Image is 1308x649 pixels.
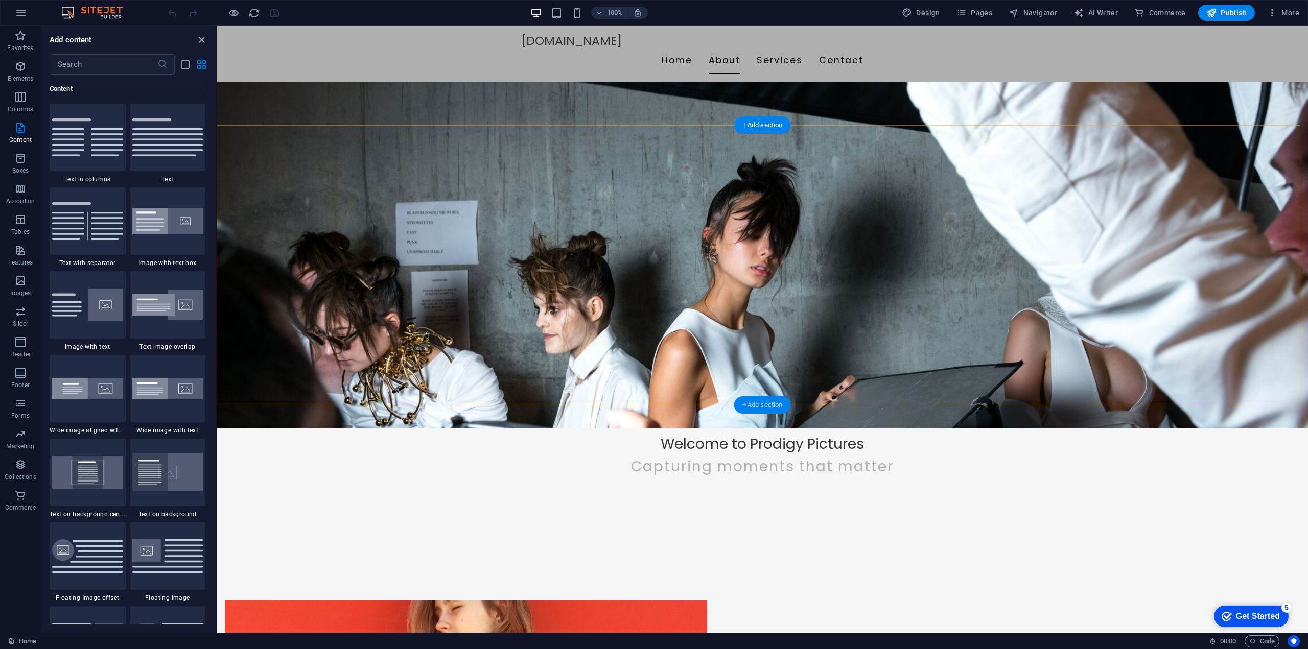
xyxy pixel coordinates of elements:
button: Usercentrics [1288,635,1300,647]
button: AI Writer [1069,5,1122,21]
div: Design (Ctrl+Alt+Y) [898,5,944,21]
div: Floating Image [130,522,206,602]
p: Content [9,136,32,144]
div: Text on background [130,439,206,518]
span: Design [902,8,940,18]
p: Boxes [12,166,29,175]
span: Publish [1206,8,1247,18]
p: Header [10,350,31,358]
div: Wide image aligned with text [50,355,126,435]
p: Collections [5,473,36,481]
button: 100% [591,7,627,19]
div: Text on background centered [50,439,126,518]
img: text.svg [132,118,203,156]
span: AI Writer [1073,8,1118,18]
p: Marketing [6,442,34,450]
a: Click to cancel selection. Double-click to open Pages [8,635,36,647]
span: Text in columns [50,175,126,183]
button: Pages [952,5,996,21]
span: Code [1249,635,1275,647]
p: Features [8,258,33,267]
button: Commerce [1130,5,1190,21]
div: Image with text box [130,187,206,267]
button: Code [1245,635,1279,647]
button: Navigator [1005,5,1061,21]
img: image-with-text-box.svg [132,208,203,235]
h6: Session time [1209,635,1236,647]
p: Images [10,289,31,297]
span: Floating Image offset [50,594,126,602]
img: floating-image.svg [132,539,203,572]
p: Footer [11,381,30,389]
button: reload [248,7,260,19]
span: More [1267,8,1299,18]
span: Navigator [1009,8,1057,18]
img: text-in-columns.svg [52,118,123,156]
i: On resize automatically adjust zoom level to fit chosen device. [633,8,642,17]
img: wide-image-with-text-aligned.svg [52,378,123,399]
button: list-view [179,58,191,70]
img: floating-image-offset.svg [52,539,123,573]
span: Text on background centered [50,510,126,518]
button: Design [898,5,944,21]
div: Text image overlap [130,271,206,351]
div: 5 [76,2,86,12]
span: 00 00 [1220,635,1236,647]
p: Elements [8,75,34,83]
p: Tables [11,228,30,236]
img: Editor Logo [59,7,135,19]
span: Commerce [1134,8,1186,18]
iframe: To enrich screen reader interactions, please activate Accessibility in Grammarly extension settings [217,26,1308,633]
p: Slider [13,320,29,328]
img: wide-image-with-text.svg [132,378,203,399]
p: Accordion [6,197,35,205]
img: text-on-background-centered.svg [52,456,123,488]
span: Text with separator [50,259,126,267]
div: + Add section [734,396,791,414]
span: Text on background [130,510,206,518]
span: Image with text [50,343,126,351]
div: Text in columns [50,104,126,183]
div: Image with text [50,271,126,351]
i: Reload page [248,7,260,19]
img: text-with-image-v4.svg [52,289,123,321]
span: Wide image with text [130,426,206,435]
div: Text [130,104,206,183]
div: + Add section [734,116,791,134]
span: Wide image aligned with text [50,426,126,435]
button: close panel [195,34,207,46]
div: Get Started 5 items remaining, 0% complete [8,5,83,27]
span: : [1227,637,1229,645]
span: Image with text box [130,259,206,267]
h6: 100% [606,7,623,19]
div: Get Started [30,11,74,20]
input: Search [50,54,157,75]
div: Wide image with text [130,355,206,435]
img: text-with-separator.svg [52,202,123,240]
span: Text image overlap [130,343,206,351]
h6: Content [50,83,205,95]
p: Commerce [5,503,36,512]
img: text-on-bacground.svg [132,453,203,491]
p: Forms [11,412,30,420]
p: Columns [8,105,33,113]
div: Floating Image offset [50,522,126,602]
span: Floating Image [130,594,206,602]
button: More [1263,5,1303,21]
button: Click here to leave preview mode and continue editing [227,7,240,19]
h6: Add content [50,34,92,46]
div: Text with separator [50,187,126,267]
span: Text [130,175,206,183]
img: text-image-overlap.svg [132,290,203,320]
span: Pages [956,8,992,18]
p: Favorites [7,44,33,52]
button: Publish [1198,5,1255,21]
button: grid-view [195,58,207,70]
